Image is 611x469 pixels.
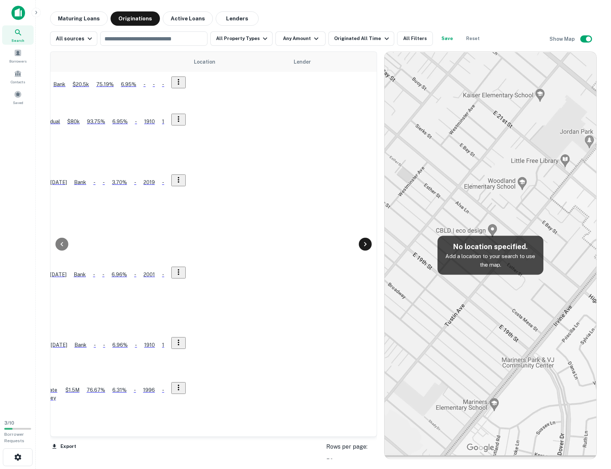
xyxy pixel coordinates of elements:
p: 1910 [144,341,155,349]
button: Export [50,441,78,452]
p: - [134,271,136,278]
p: 6.95% [121,80,136,88]
span: 3 / 10 [4,420,14,426]
span: 75.19% [96,82,114,87]
p: - [94,341,96,349]
th: Location [189,52,289,72]
p: - [143,80,146,88]
p: - [162,386,164,394]
span: Saved [13,100,23,105]
p: Bank [74,341,87,349]
button: All Property Types [210,31,273,46]
p: $20.5k [73,80,89,88]
div: Originated All Time [334,34,391,43]
span: - [102,272,104,277]
p: 1 [162,118,164,125]
span: Lender [294,58,311,66]
p: Add a location to your search to use the map. [443,252,538,269]
button: Originations [111,11,160,26]
p: Rows per page: [326,443,377,451]
span: 93.75% [87,119,105,124]
p: 6.96% [112,271,127,278]
button: Save your search to get updates of matches that match your search criteria. [436,31,459,46]
p: - [134,386,136,394]
a: Borrowers [2,46,34,65]
p: 2019 [143,178,155,186]
button: Reset [461,31,484,46]
div: 50 [326,457,377,465]
span: Borrower Requests [4,432,24,443]
a: Search [2,25,34,45]
p: 6.95% [112,118,128,125]
p: - [134,178,136,186]
p: - [93,271,95,278]
p: - [135,118,137,125]
span: Contacts [11,79,25,85]
iframe: Chat Widget [575,412,611,446]
a: Contacts [2,67,34,86]
p: - [162,271,164,278]
span: Location [194,58,225,66]
span: Borrowers [9,58,26,64]
button: Lenders [216,11,259,26]
p: Bank [74,271,86,278]
h5: No location specified. [443,241,538,252]
p: 6.31% [112,386,127,394]
span: - [103,342,105,348]
img: capitalize-icon.png [11,6,25,20]
p: - [162,80,164,88]
button: Maturing Loans [50,11,108,26]
p: - [162,178,164,186]
span: 76.67% [87,387,105,393]
button: Active Loans [163,11,213,26]
p: - [135,341,137,349]
p: - [93,178,96,186]
button: Any Amount [275,31,326,46]
a: Saved [2,88,34,107]
span: - [103,179,105,185]
img: map-placeholder.webp [385,52,596,459]
p: 1996 [143,386,155,394]
button: All Filters [397,31,433,46]
p: $80k [67,118,80,125]
p: Bank [74,178,86,186]
span: Search [11,38,24,43]
p: 3.70% [112,178,127,186]
th: Lender [289,52,404,72]
p: 6.96% [112,341,128,349]
p: 1 [162,341,164,349]
p: - [153,80,155,88]
button: All sources [50,31,97,46]
h6: Show Map [549,35,576,43]
button: Originated All Time [328,31,394,46]
p: 1910 [144,118,155,125]
p: 2001 [143,271,155,278]
div: All sources [56,34,94,43]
